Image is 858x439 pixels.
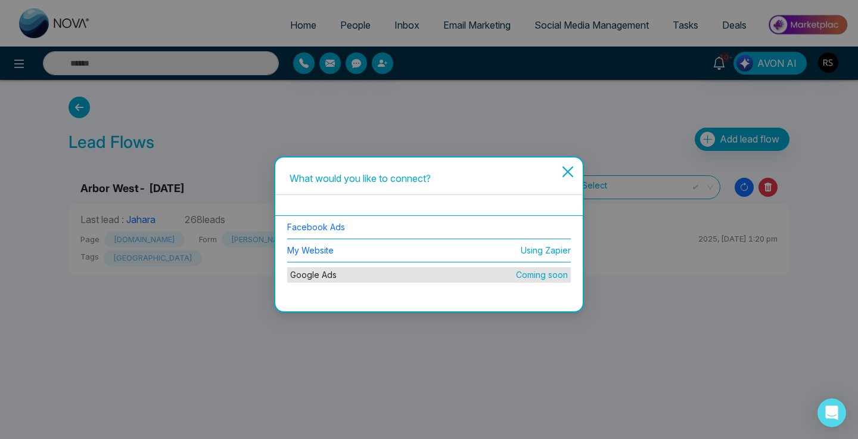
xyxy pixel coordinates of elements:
[287,245,334,255] a: My Website
[561,165,575,179] span: close
[287,222,345,232] a: Facebook Ads
[521,244,571,257] span: Using Zapier
[552,157,583,199] button: Close
[817,398,846,427] div: Open Intercom Messenger
[290,172,568,185] div: What would you like to connect?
